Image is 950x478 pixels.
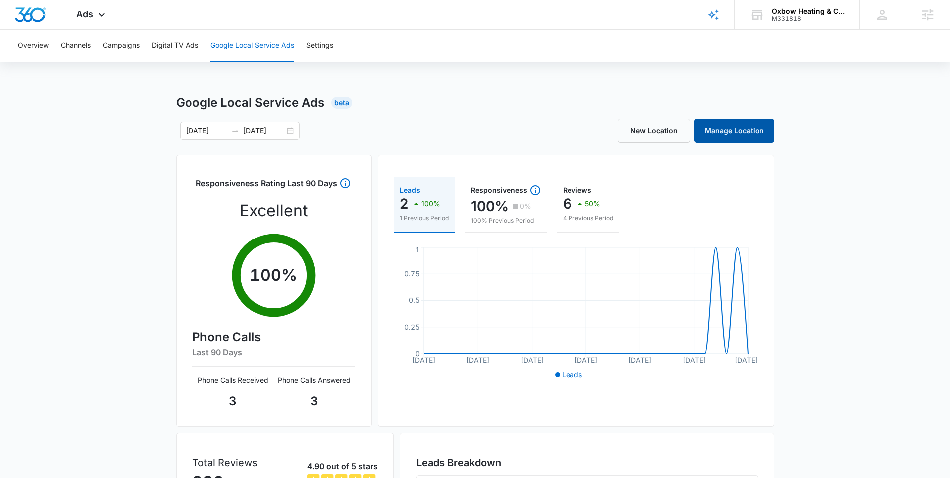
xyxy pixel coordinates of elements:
[240,199,308,223] p: Excellent
[331,97,352,109] div: Beta
[306,30,333,62] button: Settings
[404,269,420,278] tspan: 0.75
[210,30,294,62] button: Google Local Service Ads
[412,356,435,364] tspan: [DATE]
[563,196,572,212] p: 6
[694,119,774,143] a: Manage Location
[471,198,509,214] p: 100%
[471,216,541,225] p: 100% Previous Period
[400,196,408,212] p: 2
[196,177,337,195] h3: Responsiveness Rating Last 90 Days
[400,214,449,223] p: 1 Previous Period
[466,356,489,364] tspan: [DATE]
[231,127,239,135] span: swap-right
[61,30,91,62] button: Channels
[176,94,324,112] h1: Google Local Service Ads
[416,455,758,470] h3: Leads Breakdown
[415,349,420,358] tspan: 0
[192,455,258,470] p: Total Reviews
[307,460,378,472] p: 4.90 out of 5 stars
[274,392,355,410] p: 3
[618,119,690,143] a: New Location
[404,323,420,331] tspan: 0.25
[76,9,93,19] span: Ads
[231,127,239,135] span: to
[574,356,597,364] tspan: [DATE]
[409,296,420,304] tspan: 0.5
[734,356,757,364] tspan: [DATE]
[192,346,355,358] h6: Last 90 Days
[585,200,600,207] p: 50%
[772,15,845,22] div: account id
[103,30,140,62] button: Campaigns
[186,125,227,136] input: Start date
[400,187,449,194] div: Leads
[250,263,297,287] p: 100 %
[772,7,845,15] div: account name
[192,328,355,346] h4: Phone Calls
[682,356,705,364] tspan: [DATE]
[563,187,613,194] div: Reviews
[18,30,49,62] button: Overview
[243,125,285,136] input: End date
[562,370,582,379] span: Leads
[563,214,613,223] p: 4 Previous Period
[274,375,355,385] p: Phone Calls Answered
[192,375,274,385] p: Phone Calls Received
[415,245,420,254] tspan: 1
[628,356,651,364] tspan: [DATE]
[192,392,274,410] p: 3
[152,30,198,62] button: Digital TV Ads
[421,200,440,207] p: 100%
[520,356,543,364] tspan: [DATE]
[471,184,541,196] div: Responsiveness
[520,203,531,210] p: 0%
